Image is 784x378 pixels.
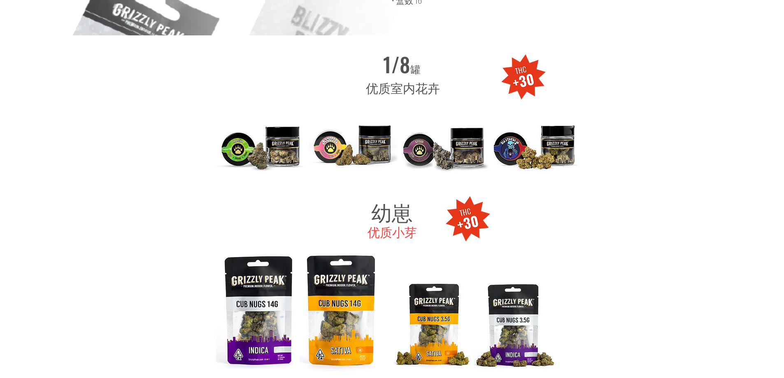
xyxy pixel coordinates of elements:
[371,196,412,227] font: 幼崽
[308,96,399,187] img: Grizzly_Peak_Eighth Jar_Lawsuit.jpg
[399,96,489,187] img: Grizzly_Peak_Eighth Jar_Froyo.jpg
[472,280,559,371] img: 092922-CUBNUG-INDICA.jpg
[410,61,421,76] font: 罐
[440,191,496,247] img: thc-30.png
[216,247,305,369] img: 14gram_indica_wht-1.jpg
[216,96,306,187] img: Grizzly_Peak_Eighth Jar_Matcha.jpg
[393,280,472,371] img: 092922-CUBNUG-SATIVA.jpg
[368,222,417,241] font: 优质小芽
[300,248,384,371] img: 14gram_sativa_wht-1.jpg
[383,49,410,79] font: 1/8
[366,78,440,97] font: 优质室内花卉
[496,49,551,105] img: thc-30.png
[489,96,580,187] img: Grizzly_Peak_Eighth Jar_Big Steve OG.jpg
